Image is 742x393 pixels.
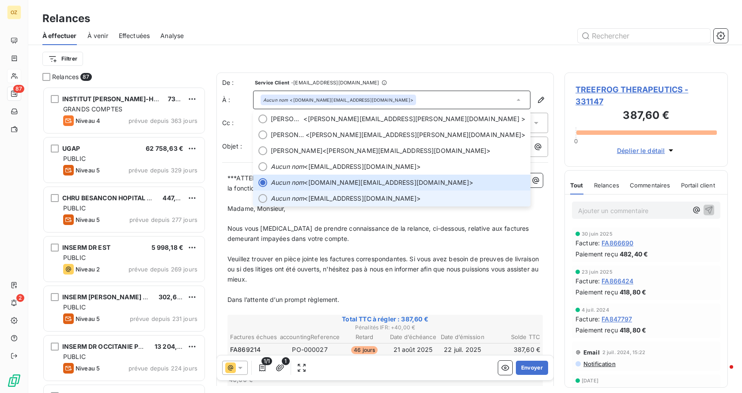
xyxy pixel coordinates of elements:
span: - [EMAIL_ADDRESS][DOMAIN_NAME] [291,80,379,85]
span: [DATE] [582,378,598,383]
span: 1/1 [261,357,272,365]
span: 2 [16,294,24,302]
span: [PERSON_NAME] [271,130,306,139]
span: 1 [282,357,290,365]
span: prévue depuis 277 jours [129,216,197,223]
th: Retard [341,332,387,342]
span: FA869214 [230,345,261,354]
th: accountingReference [280,332,341,342]
span: INSERM DR OCCITANIE PYRENEES [62,343,168,350]
span: prévue depuis 363 jours [129,117,197,124]
span: Paiement reçu [575,287,618,297]
span: TREEFROG THERAPEUTICS - 331147 [575,84,717,107]
span: FA866690 [602,238,633,248]
span: Effectuées [119,31,150,40]
div: grid [42,87,206,393]
span: De : [222,78,253,87]
span: FA866424 [602,276,633,286]
span: Niveau 5 [76,216,100,223]
span: 418,80 € [620,325,646,335]
span: PUBLIC [63,204,86,212]
span: Relances [594,182,619,189]
th: Factures échues [230,332,279,342]
th: Solde TTC [488,332,541,342]
span: Niveau 5 [76,315,100,322]
label: À : [222,95,253,104]
span: Pénalités IFR : + 40,00 € [229,324,541,332]
span: Paiement reçu [575,249,618,259]
span: Relances [52,72,79,81]
span: 302,64 € [159,293,187,301]
span: Nous vous [MEDICAL_DATA] de prendre connaissance de la relance, ci-dessous, relative aux factures... [227,225,531,242]
em: Aucun nom [271,162,304,171]
span: FA847797 [602,314,632,324]
span: <[EMAIL_ADDRESS][DOMAIN_NAME]> [271,194,525,203]
span: prévue depuis 269 jours [129,266,197,273]
h3: 387,60 € [575,107,717,125]
span: Portail client [681,182,715,189]
span: INSTITUT [PERSON_NAME]-HOPITAL LABORATOIRES [62,95,225,103]
span: Madame, Monsieur, [227,205,286,212]
span: 62 758,63 € [146,145,183,152]
span: Service Client [255,80,289,85]
span: 2 juil. 2024, 15:22 [602,350,646,355]
span: <[PERSON_NAME][EMAIL_ADDRESS][PERSON_NAME][DOMAIN_NAME]> [271,130,525,139]
span: Facture : [575,276,600,286]
em: Aucun nom [271,194,304,203]
input: Rechercher [578,29,710,43]
span: PUBLIC [63,254,86,261]
span: Commentaires [630,182,670,189]
iframe: Intercom live chat [712,363,733,384]
span: 13 204,77 € [155,343,190,350]
span: 4 juil. 2024 [582,307,609,313]
span: Notification [583,360,616,367]
span: Paiement reçu [575,325,618,335]
span: PUBLIC [63,303,86,311]
span: Objet : [222,142,242,150]
span: CHRU BESANCON HOPITAL J MINJOZ [62,194,177,202]
span: 46 jours [351,346,378,354]
span: 87 [13,85,24,93]
span: 0 [574,137,578,145]
span: 418,80 € [620,287,646,297]
th: Date d’échéance [389,332,437,342]
span: prévue depuis 329 jours [129,167,197,174]
div: OZ [7,5,21,19]
span: prévue depuis 224 jours [129,365,197,372]
div: <[DOMAIN_NAME][EMAIL_ADDRESS][DOMAIN_NAME]> [263,97,413,103]
span: GRANDS COMPTES [63,105,122,113]
span: Niveau 5 [76,365,100,372]
span: prévue depuis 231 jours [130,315,197,322]
label: Cc : [222,118,253,127]
span: Niveau 5 [76,167,100,174]
span: INSERM DR EST [62,244,110,251]
button: Envoyer [516,361,548,375]
button: Déplier le détail [614,145,678,156]
span: Total TTC à régler : 387,60 € [229,315,541,324]
span: <[DOMAIN_NAME][EMAIL_ADDRESS][DOMAIN_NAME]> [271,178,525,187]
td: 22 juil. 2025 [438,345,487,355]
span: Facture : [575,238,600,248]
img: Logo LeanPay [7,374,21,388]
span: Veuillez trouver en pièce jointe les factures correspondantes. Si vous avez besoin de preuves de ... [227,255,541,283]
span: 87 [80,73,91,81]
span: UGAP [62,145,80,152]
span: [PERSON_NAME] [271,146,322,155]
span: Dans l’attente d’un prompt règlement. [227,296,340,303]
span: <[PERSON_NAME][EMAIL_ADDRESS][PERSON_NAME][DOMAIN_NAME] > [271,114,525,123]
span: [PERSON_NAME] [271,114,303,123]
span: ***ATTENTION: Merci de répondre UNIQUEMENT à [EMAIL_ADDRESS][DOMAIN_NAME] ou d'utiliser la foncti... [227,174,529,192]
td: 21 août 2025 [389,345,437,355]
span: 482,40 € [620,249,648,259]
span: PUBLIC [63,353,86,360]
th: Date d’émission [438,332,487,342]
span: PUBLIC [63,155,86,162]
em: Aucun nom [263,97,288,103]
span: Analyse [160,31,184,40]
em: Aucun nom [271,178,304,187]
span: Tout [570,182,583,189]
span: <[EMAIL_ADDRESS][DOMAIN_NAME]> [271,162,525,171]
td: PO-000027 [280,345,341,355]
span: 447,16 € [163,194,188,202]
span: Déplier le détail [617,146,665,155]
